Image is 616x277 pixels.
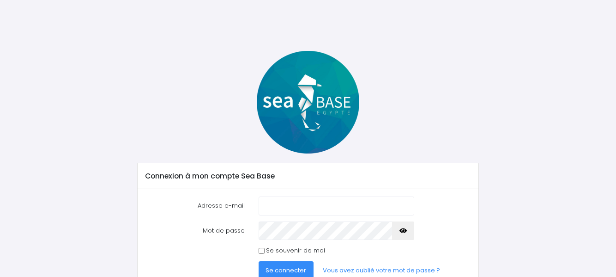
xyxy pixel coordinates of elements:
label: Se souvenir de moi [266,246,325,255]
span: Se connecter [266,266,306,275]
label: Mot de passe [139,222,252,240]
div: Connexion à mon compte Sea Base [138,163,478,189]
label: Adresse e-mail [139,197,252,215]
